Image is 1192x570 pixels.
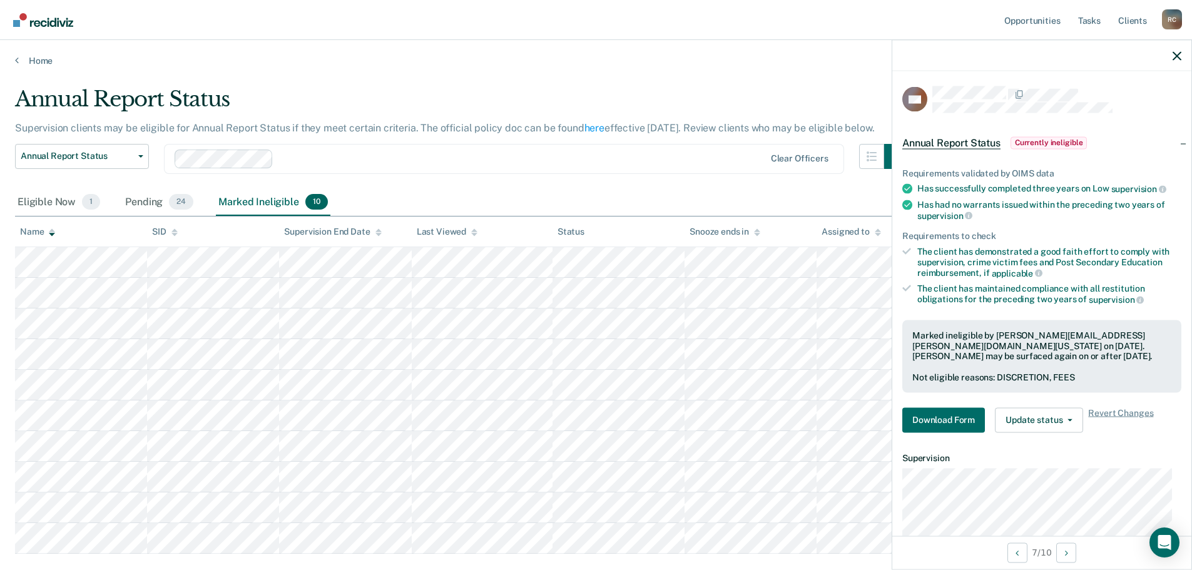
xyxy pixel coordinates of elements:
span: supervision [1089,294,1144,304]
span: 1 [82,194,100,210]
div: Marked Ineligible [216,189,330,216]
button: Profile dropdown button [1162,9,1182,29]
div: Eligible Now [15,189,103,216]
a: Navigate to form link [902,407,990,432]
div: R C [1162,9,1182,29]
span: supervision [917,210,972,220]
div: 7 / 10 [892,536,1191,569]
div: The client has maintained compliance with all restitution obligations for the preceding two years of [917,283,1181,305]
button: Update status [995,407,1083,432]
span: Currently ineligible [1011,136,1088,149]
div: Annual Report Status [15,86,909,122]
div: Requirements validated by OIMS data [902,168,1181,178]
button: Download Form [902,407,985,432]
div: Pending [123,189,196,216]
div: Annual Report StatusCurrently ineligible [892,123,1191,163]
div: Last Viewed [417,226,477,237]
div: Name [20,226,55,237]
span: 10 [305,194,328,210]
div: The client has demonstrated a good faith effort to comply with supervision, crime victim fees and... [917,247,1181,278]
span: Revert Changes [1088,407,1153,432]
span: 24 [169,194,193,210]
button: Previous Opportunity [1007,542,1027,562]
a: here [584,122,604,134]
div: Has had no warrants issued within the preceding two years of [917,199,1181,220]
span: Annual Report Status [902,136,1001,149]
dt: Supervision [902,452,1181,463]
div: Snooze ends in [690,226,760,237]
div: Open Intercom Messenger [1149,527,1179,557]
div: SID [152,226,178,237]
span: Annual Report Status [21,151,133,161]
a: Home [15,55,1177,66]
div: Marked ineligible by [PERSON_NAME][EMAIL_ADDRESS][PERSON_NAME][DOMAIN_NAME][US_STATE] on [DATE]. ... [912,330,1171,361]
div: Status [558,226,584,237]
img: Recidiviz [13,13,73,27]
span: supervision [1111,184,1166,194]
div: Clear officers [771,153,828,164]
div: Not eligible reasons: DISCRETION, FEES [912,372,1171,382]
p: Supervision clients may be eligible for Annual Report Status if they meet certain criteria. The o... [15,122,874,134]
span: applicable [992,268,1042,278]
div: Has successfully completed three years on Low [917,183,1181,195]
div: Assigned to [822,226,880,237]
div: Requirements to check [902,231,1181,242]
div: Supervision End Date [284,226,381,237]
button: Next Opportunity [1056,542,1076,562]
